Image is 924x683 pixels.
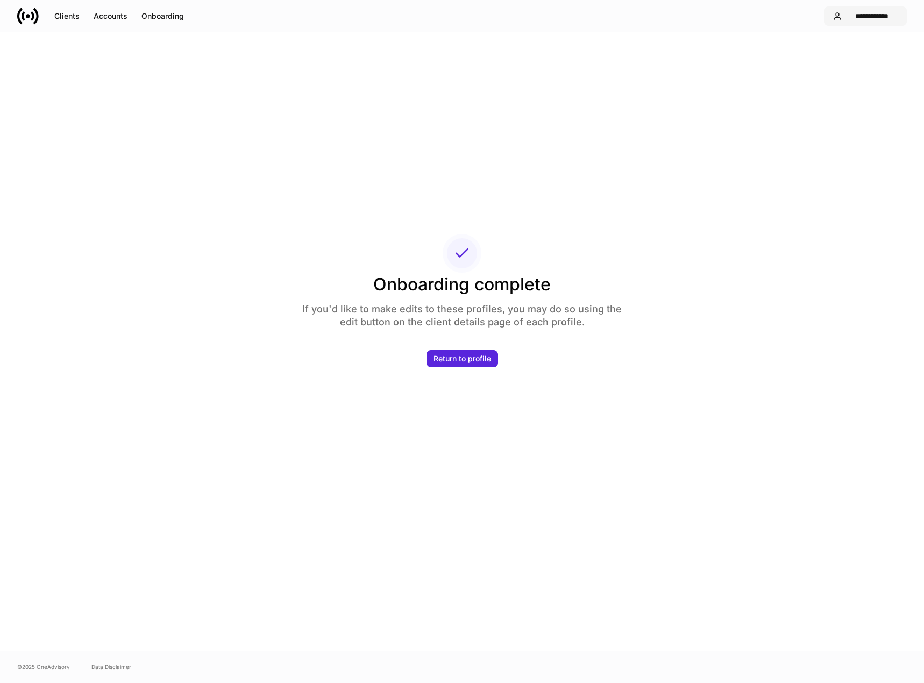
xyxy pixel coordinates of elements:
h4: If you'd like to make edits to these profiles, you may do so using the edit button on the client ... [293,296,631,329]
div: Onboarding [141,12,184,20]
button: Accounts [87,8,134,25]
div: Accounts [94,12,127,20]
div: Return to profile [433,355,491,362]
span: © 2025 OneAdvisory [17,663,70,671]
button: Onboarding [134,8,191,25]
a: Data Disclaimer [91,663,131,671]
h2: Onboarding complete [293,273,631,296]
button: Clients [47,8,87,25]
div: Clients [54,12,80,20]
button: Return to profile [427,350,498,367]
